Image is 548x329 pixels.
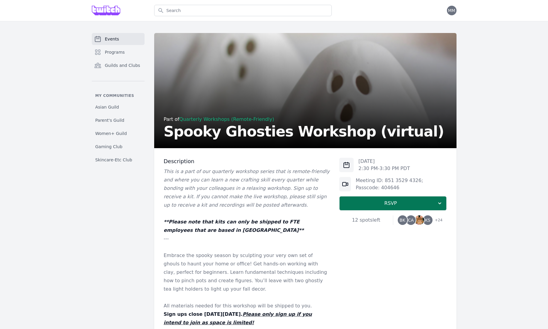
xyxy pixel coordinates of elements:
input: Search [154,5,332,16]
nav: Sidebar [92,33,145,165]
span: MM [448,8,455,13]
p: All materials needed for this workshop will be shipped to you. [164,302,330,310]
img: Grove [92,6,121,15]
strong: Sign ups close [DATE][DATE]. [164,311,312,325]
a: Gaming Club [92,141,145,152]
p: My communities [92,93,145,98]
p: Embrace the spooky season by sculpting your very own set of ghouls to haunt your home or office! ... [164,251,330,293]
a: Women+ Guild [92,128,145,139]
div: 12 spots left [339,217,393,224]
span: KS [425,218,430,222]
span: BK [400,218,405,222]
span: Guilds and Clubs [105,62,140,68]
span: CA [408,218,414,222]
a: Parent's Guild [92,115,145,126]
button: MM [447,6,457,15]
span: + 24 [431,217,442,225]
a: Skincare-Etc Club [92,154,145,165]
div: Part of [164,116,444,123]
a: Events [92,33,145,45]
h3: Description [164,158,330,165]
u: Please only sign up if you intend to join as space is limited! [164,311,312,325]
p: --- [164,235,330,243]
span: Events [105,36,119,42]
span: Skincare-Etc Club [95,157,132,163]
span: Asian Guild [95,104,119,110]
span: Programs [105,49,125,55]
a: Guilds and Clubs [92,59,145,71]
span: RSVP [344,200,437,207]
p: [DATE] [358,158,410,165]
a: Meeting ID: 851 3529 4326; Passcode: 404646 [356,178,423,190]
p: 2:30 PM - 3:30 PM PDT [358,165,410,172]
em: **Please note that kits can only be shipped to FTE employees that are based in [GEOGRAPHIC_DATA]** [164,219,304,233]
em: This is a part of our quarterly workshop series that is remote-friendly and where you can learn a... [164,169,330,208]
button: RSVP [339,196,447,211]
span: Women+ Guild [95,130,127,136]
span: Parent's Guild [95,117,124,123]
a: Programs [92,46,145,58]
a: Quarterly Workshops (Remote-Friendly) [179,116,274,122]
a: Asian Guild [92,102,145,112]
h2: Spooky Ghosties Workshop (virtual) [164,124,444,139]
span: Gaming Club [95,144,123,150]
